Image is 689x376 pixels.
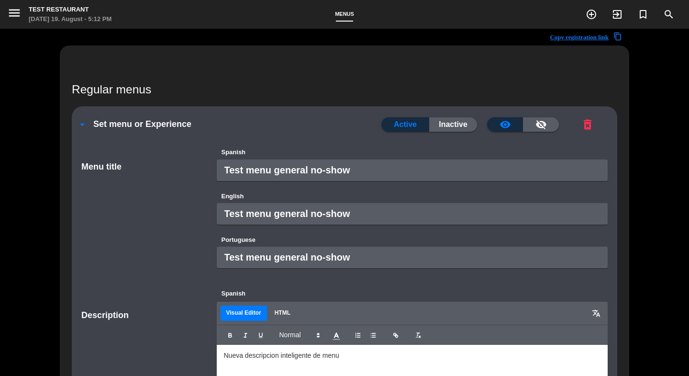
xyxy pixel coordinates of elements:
i: turned_in_not [637,9,649,20]
span: delete_forever [581,118,594,131]
i: add_circle_outline [586,9,597,20]
span: Inactive [439,118,467,131]
span: Set menu or Experience [93,119,191,129]
button: Visual Editor [221,306,267,321]
i: search [663,9,675,20]
span: arrow_drop_down [77,119,88,130]
button: translate [589,306,604,321]
label: Portuguese [217,235,608,245]
span: Copy registration link [550,32,609,42]
div: [DATE] 19. August - 5:12 PM [29,14,111,24]
span: Menu title [81,160,122,174]
button: menu [7,6,22,23]
p: Nueva descripcion inteligente de menu [224,351,601,361]
span: content_copy [613,32,622,42]
label: English [217,191,608,201]
span: Description [81,308,129,322]
button: HTML [269,306,296,321]
i: exit_to_app [611,9,623,20]
input: Write title here [217,203,608,225]
span: Menus [330,11,359,17]
span: visibility [500,119,511,130]
label: Spanish [217,288,608,298]
i: menu [7,6,22,20]
input: Write title here [217,160,608,181]
span: visibility_off [535,119,547,130]
input: Write title here [217,247,608,268]
label: Spanish [217,147,608,157]
span: Active [394,118,417,131]
span: translate [592,309,600,318]
h3: Regular menus [72,82,617,96]
button: delete_forever [579,116,596,133]
div: Test Restaurant [29,5,111,14]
